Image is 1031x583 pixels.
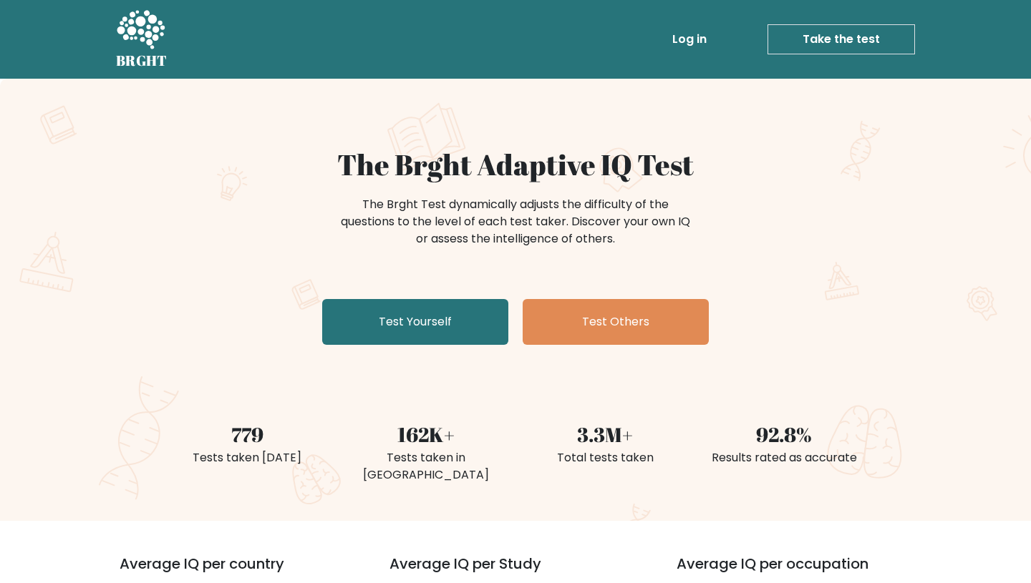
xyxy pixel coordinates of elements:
h5: BRGHT [116,52,168,69]
div: Results rated as accurate [703,449,865,466]
div: 779 [166,419,328,449]
a: Take the test [768,24,915,54]
h1: The Brght Adaptive IQ Test [166,147,865,182]
a: Test Others [523,299,709,345]
a: BRGHT [116,6,168,73]
div: 92.8% [703,419,865,449]
a: Log in [667,25,712,54]
div: Tests taken [DATE] [166,449,328,466]
div: Tests taken in [GEOGRAPHIC_DATA] [345,449,507,484]
div: 3.3M+ [524,419,686,449]
div: The Brght Test dynamically adjusts the difficulty of the questions to the level of each test take... [337,196,694,248]
div: Total tests taken [524,449,686,466]
a: Test Yourself [322,299,508,345]
div: 162K+ [345,419,507,449]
